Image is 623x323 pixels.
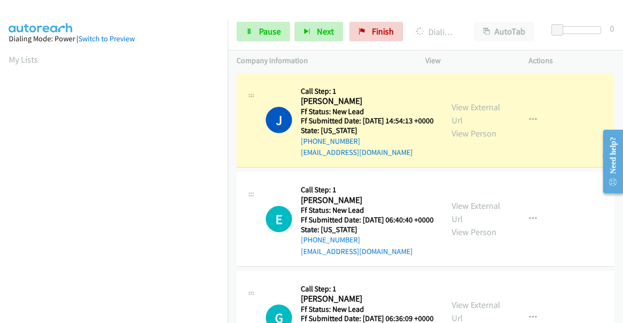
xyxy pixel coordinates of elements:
h5: Ff Status: New Lead [301,205,434,215]
h5: State: [US_STATE] [301,126,434,136]
div: The call is yet to be attempted [266,206,292,232]
h5: State: [US_STATE] [301,225,434,235]
div: Dialing Mode: Power | [9,33,219,45]
iframe: Resource Center [595,123,623,200]
a: Pause [237,22,290,41]
h1: E [266,206,292,232]
h5: Call Step: 1 [301,86,434,96]
a: [EMAIL_ADDRESS][DOMAIN_NAME] [301,148,413,157]
a: My Lists [9,54,38,65]
a: [PHONE_NUMBER] [301,235,360,244]
a: [EMAIL_ADDRESS][DOMAIN_NAME] [301,247,413,256]
span: Next [317,26,334,37]
h1: J [266,107,292,133]
a: Switch to Preview [78,34,135,43]
span: Finish [372,26,394,37]
h5: Ff Status: New Lead [301,305,434,314]
button: Next [294,22,343,41]
h2: [PERSON_NAME] [301,96,431,107]
h2: [PERSON_NAME] [301,195,431,206]
a: View Person [452,226,496,238]
a: Finish [349,22,403,41]
h5: Ff Submitted Date: [DATE] 06:40:40 +0000 [301,215,434,225]
div: 0 [610,22,614,35]
p: Company Information [237,55,408,67]
a: View External Url [452,102,500,126]
h5: Call Step: 1 [301,284,434,294]
h5: Call Step: 1 [301,185,434,195]
h2: [PERSON_NAME] [301,293,431,305]
h5: Ff Submitted Date: [DATE] 14:54:13 +0000 [301,116,434,126]
button: AutoTab [474,22,534,41]
a: View External Url [452,200,500,224]
p: View [425,55,511,67]
p: Dialing [PERSON_NAME] [416,25,457,38]
div: Delay between calls (in seconds) [556,26,601,34]
a: [PHONE_NUMBER] [301,136,360,146]
span: Pause [259,26,281,37]
h5: Ff Status: New Lead [301,107,434,117]
a: View Person [452,128,496,139]
p: Actions [529,55,614,67]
